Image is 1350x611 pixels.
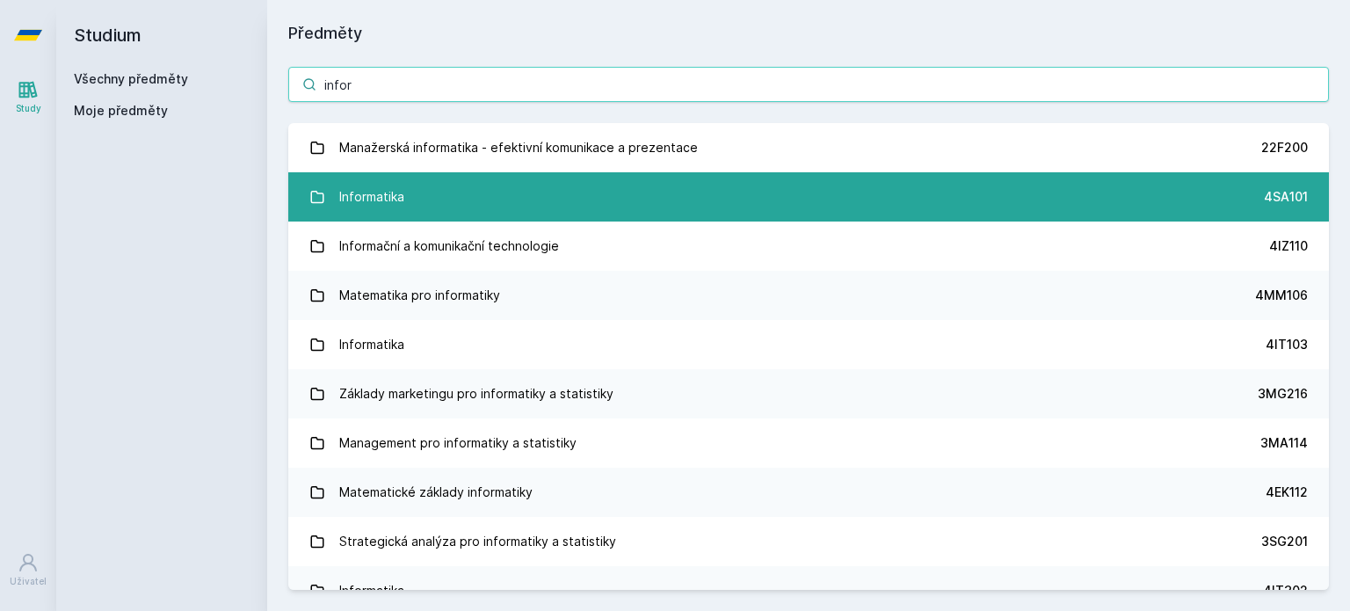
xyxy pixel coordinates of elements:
div: Informatika [339,573,404,608]
div: Uživatel [10,575,47,588]
a: Matematika pro informatiky 4MM106 [288,271,1329,320]
a: Manažerská informatika - efektivní komunikace a prezentace 22F200 [288,123,1329,172]
div: Matematika pro informatiky [339,278,500,313]
div: Informační a komunikační technologie [339,229,559,264]
div: 3MA114 [1260,434,1308,452]
div: 4MM106 [1255,287,1308,304]
a: Uživatel [4,543,53,597]
h1: Předměty [288,21,1329,46]
div: Informatika [339,327,404,362]
div: Matematické základy informatiky [339,475,533,510]
a: Management pro informatiky a statistiky 3MA114 [288,418,1329,468]
div: Základy marketingu pro informatiky a statistiky [339,376,613,411]
div: 3MG216 [1258,385,1308,403]
div: Manažerská informatika - efektivní komunikace a prezentace [339,130,698,165]
a: Strategická analýza pro informatiky a statistiky 3SG201 [288,517,1329,566]
a: Informatika 4SA101 [288,172,1329,222]
div: 22F200 [1261,139,1308,156]
span: Moje předměty [74,102,168,120]
a: Informatika 4IT103 [288,320,1329,369]
a: Matematické základy informatiky 4EK112 [288,468,1329,517]
div: Informatika [339,179,404,215]
div: 4IT302 [1263,582,1308,600]
input: Název nebo ident předmětu… [288,67,1329,102]
a: Informační a komunikační technologie 4IZ110 [288,222,1329,271]
a: Základy marketingu pro informatiky a statistiky 3MG216 [288,369,1329,418]
div: 4EK112 [1266,484,1308,501]
div: Strategická analýza pro informatiky a statistiky [339,524,616,559]
div: 3SG201 [1261,533,1308,550]
div: Management pro informatiky a statistiky [339,426,577,461]
div: 4IT103 [1266,336,1308,353]
div: 4IZ110 [1269,237,1308,255]
div: Study [16,102,41,115]
a: Study [4,70,53,124]
a: Všechny předměty [74,71,188,86]
div: 4SA101 [1264,188,1308,206]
